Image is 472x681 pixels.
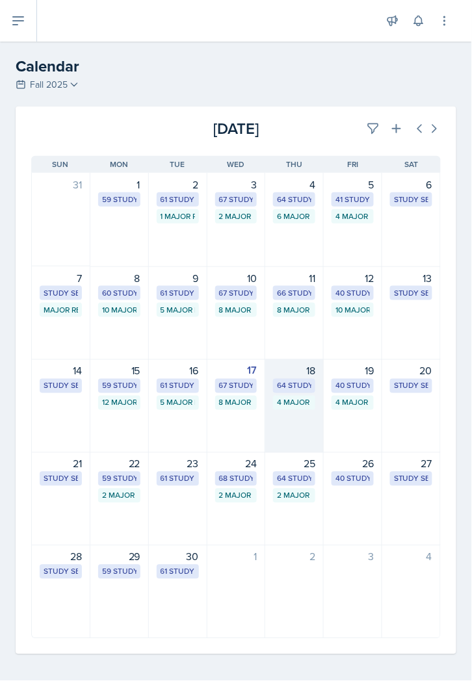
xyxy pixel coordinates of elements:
[215,177,257,192] div: 3
[16,55,456,78] h2: Calendar
[405,159,419,170] span: Sat
[273,456,315,472] div: 25
[161,566,195,578] div: 61 Study Sessions
[102,287,137,299] div: 60 Study Sessions
[219,490,254,502] div: 2 Major Review Sessions
[228,159,245,170] span: Wed
[277,490,311,502] div: 2 Major Review Sessions
[390,363,432,379] div: 20
[273,270,315,286] div: 11
[30,78,68,92] span: Fall 2025
[277,304,311,316] div: 8 Major Review Sessions
[277,194,311,205] div: 64 Study Sessions
[335,380,370,392] div: 40 Study Sessions
[273,549,315,565] div: 2
[102,490,137,502] div: 2 Major Review Sessions
[335,211,370,222] div: 4 Major Review Sessions
[394,194,428,205] div: Study Session
[157,549,199,565] div: 30
[215,456,257,472] div: 24
[161,397,195,409] div: 5 Major Review Sessions
[277,211,311,222] div: 6 Major Review Sessions
[332,177,374,192] div: 5
[170,159,185,170] span: Tue
[394,287,428,299] div: Study Session
[347,159,359,170] span: Fri
[44,380,78,392] div: Study Session
[157,270,199,286] div: 9
[40,177,82,192] div: 31
[219,380,254,392] div: 67 Study Sessions
[390,177,432,192] div: 6
[98,456,140,472] div: 22
[332,363,374,379] div: 19
[102,566,137,578] div: 59 Study Sessions
[161,304,195,316] div: 5 Major Review Sessions
[219,304,254,316] div: 8 Major Review Sessions
[277,380,311,392] div: 64 Study Sessions
[44,304,78,316] div: Major Review Session
[40,549,82,565] div: 28
[215,270,257,286] div: 10
[332,270,374,286] div: 12
[394,380,428,392] div: Study Session
[40,270,82,286] div: 7
[40,363,82,379] div: 14
[390,549,432,565] div: 4
[98,177,140,192] div: 1
[277,287,311,299] div: 66 Study Sessions
[161,287,195,299] div: 61 Study Sessions
[98,549,140,565] div: 29
[335,304,370,316] div: 10 Major Review Sessions
[215,549,257,565] div: 1
[98,270,140,286] div: 8
[335,194,370,205] div: 41 Study Sessions
[53,159,69,170] span: Sun
[332,549,374,565] div: 3
[390,270,432,286] div: 13
[332,456,374,472] div: 26
[161,194,195,205] div: 61 Study Sessions
[44,566,78,578] div: Study Session
[390,456,432,472] div: 27
[102,380,137,392] div: 59 Study Sessions
[102,473,137,485] div: 59 Study Sessions
[335,287,370,299] div: 40 Study Sessions
[44,473,78,485] div: Study Session
[44,287,78,299] div: Study Session
[102,397,137,409] div: 12 Major Review Sessions
[102,194,137,205] div: 59 Study Sessions
[219,211,254,222] div: 2 Major Review Sessions
[277,397,311,409] div: 4 Major Review Sessions
[273,363,315,379] div: 18
[161,211,195,222] div: 1 Major Review Session
[219,397,254,409] div: 8 Major Review Sessions
[102,304,137,316] div: 10 Major Review Sessions
[157,177,199,192] div: 2
[161,380,195,392] div: 61 Study Sessions
[98,363,140,379] div: 15
[219,287,254,299] div: 67 Study Sessions
[277,473,311,485] div: 64 Study Sessions
[215,363,257,379] div: 17
[394,473,428,485] div: Study Session
[219,194,254,205] div: 67 Study Sessions
[110,159,128,170] span: Mon
[219,473,254,485] div: 68 Study Sessions
[157,363,199,379] div: 16
[161,473,195,485] div: 61 Study Sessions
[335,397,370,409] div: 4 Major Review Sessions
[273,177,315,192] div: 4
[40,456,82,472] div: 21
[168,117,304,140] div: [DATE]
[335,473,370,485] div: 40 Study Sessions
[287,159,303,170] span: Thu
[157,456,199,472] div: 23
